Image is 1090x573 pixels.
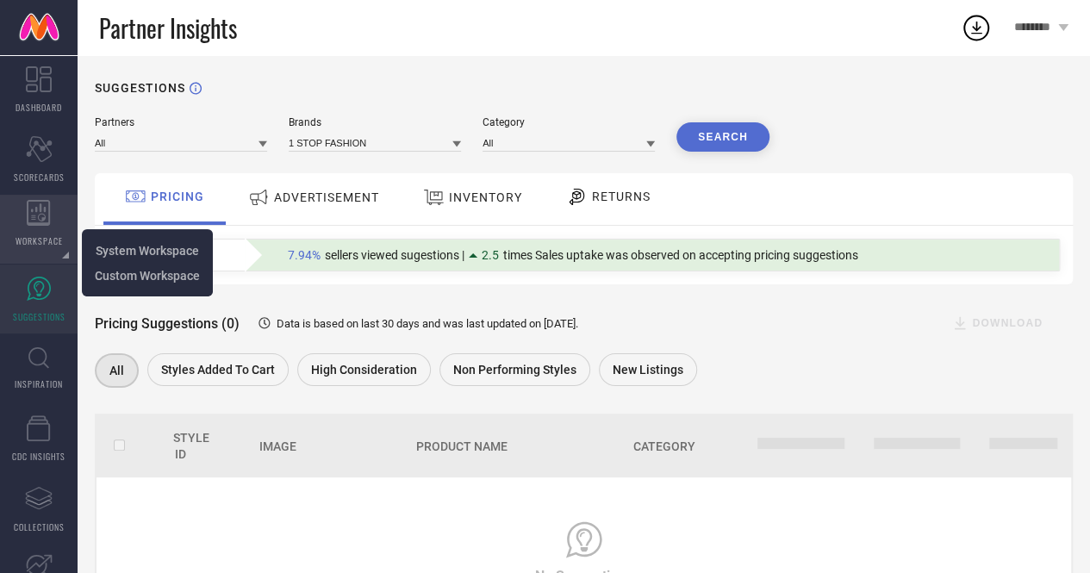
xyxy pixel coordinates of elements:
[503,248,858,262] span: times Sales uptake was observed on accepting pricing suggestions
[95,267,200,283] a: Custom Workspace
[483,116,655,128] div: Category
[279,244,867,266] div: Percentage of sellers who have viewed suggestions for the current Insight Type
[311,363,417,377] span: High Consideration
[15,377,63,390] span: INSPIRATION
[16,101,62,114] span: DASHBOARD
[613,363,683,377] span: New Listings
[676,122,769,152] button: Search
[288,248,321,262] span: 7.94%
[95,269,200,283] span: Custom Workspace
[14,520,65,533] span: COLLECTIONS
[161,363,275,377] span: Styles Added To Cart
[96,244,199,258] span: System Workspace
[961,12,992,43] div: Open download list
[259,439,296,453] span: Image
[277,317,578,330] span: Data is based on last 30 days and was last updated on [DATE] .
[453,363,576,377] span: Non Performing Styles
[482,248,499,262] span: 2.5
[95,81,185,95] h1: SUGGESTIONS
[416,439,508,453] span: Product Name
[289,116,461,128] div: Brands
[274,190,379,204] span: ADVERTISEMENT
[109,364,124,377] span: All
[16,234,63,247] span: WORKSPACE
[173,431,209,461] span: Style Id
[12,450,65,463] span: CDC INSIGHTS
[14,171,65,184] span: SCORECARDS
[13,310,65,323] span: SUGGESTIONS
[449,190,522,204] span: INVENTORY
[95,116,267,128] div: Partners
[325,248,464,262] span: sellers viewed sugestions |
[151,190,204,203] span: PRICING
[99,10,237,46] span: Partner Insights
[592,190,651,203] span: RETURNS
[633,439,695,453] span: Category
[95,315,240,332] span: Pricing Suggestions (0)
[96,242,199,258] a: System Workspace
